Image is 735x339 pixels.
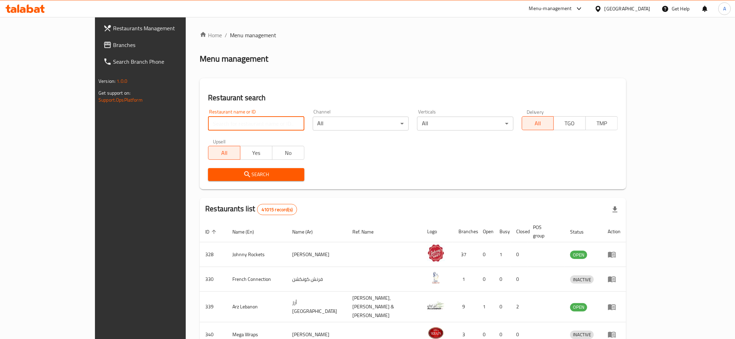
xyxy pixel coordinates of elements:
[453,267,477,292] td: 1
[240,146,272,160] button: Yes
[605,5,650,13] div: [GEOGRAPHIC_DATA]
[511,292,527,322] td: 2
[113,24,212,32] span: Restaurants Management
[353,228,383,236] span: Ref. Name
[427,269,445,286] img: French Connection
[511,221,527,242] th: Closed
[608,250,621,259] div: Menu
[477,242,494,267] td: 0
[427,297,445,314] img: Arz Lebanon
[494,292,511,322] td: 0
[200,31,626,39] nav: breadcrumb
[98,20,218,37] a: Restaurants Management
[313,117,409,131] div: All
[98,53,218,70] a: Search Branch Phone
[608,330,621,339] div: Menu
[589,118,615,128] span: TMP
[494,221,511,242] th: Busy
[553,116,586,130] button: TGO
[227,242,287,267] td: Johnny Rockets
[522,116,554,130] button: All
[525,118,551,128] span: All
[292,228,322,236] span: Name (Ar)
[98,77,115,86] span: Version:
[347,292,422,322] td: [PERSON_NAME],[PERSON_NAME] & [PERSON_NAME]
[113,41,212,49] span: Branches
[208,93,618,103] h2: Restaurant search
[585,116,618,130] button: TMP
[557,118,583,128] span: TGO
[257,204,297,215] div: Total records count
[570,331,594,339] span: INACTIVE
[511,267,527,292] td: 0
[230,31,276,39] span: Menu management
[723,5,726,13] span: A
[608,275,621,283] div: Menu
[453,242,477,267] td: 37
[511,242,527,267] td: 0
[211,148,238,158] span: All
[453,292,477,322] td: 9
[232,228,263,236] span: Name (En)
[208,146,240,160] button: All
[602,221,626,242] th: Action
[570,251,587,259] div: OPEN
[243,148,270,158] span: Yes
[257,206,297,213] span: 41015 record(s)
[98,88,130,97] span: Get support on:
[205,204,297,215] h2: Restaurants list
[287,267,347,292] td: فرنش كونكشن
[200,53,268,64] h2: Menu management
[570,276,594,284] span: INACTIVE
[570,228,593,236] span: Status
[98,37,218,53] a: Branches
[98,95,143,104] a: Support.OpsPlatform
[208,117,304,131] input: Search for restaurant name or ID..
[570,251,587,259] span: OPEN
[529,5,572,13] div: Menu-management
[117,77,127,86] span: 1.0.0
[608,303,621,311] div: Menu
[453,221,477,242] th: Branches
[494,267,511,292] td: 0
[570,331,594,339] div: INACTIVE
[494,242,511,267] td: 1
[477,292,494,322] td: 1
[275,148,302,158] span: No
[427,244,445,262] img: Johnny Rockets
[527,109,544,114] label: Delivery
[477,221,494,242] th: Open
[205,228,218,236] span: ID
[272,146,304,160] button: No
[422,221,453,242] th: Logo
[607,201,623,218] div: Export file
[417,117,513,131] div: All
[227,267,287,292] td: French Connection
[477,267,494,292] td: 0
[208,168,304,181] button: Search
[225,31,227,39] li: /
[214,170,298,179] span: Search
[227,292,287,322] td: Arz Lebanon
[570,303,587,311] span: OPEN
[113,57,212,66] span: Search Branch Phone
[287,292,347,322] td: أرز [GEOGRAPHIC_DATA]
[533,223,556,240] span: POS group
[287,242,347,267] td: [PERSON_NAME]
[213,139,226,144] label: Upsell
